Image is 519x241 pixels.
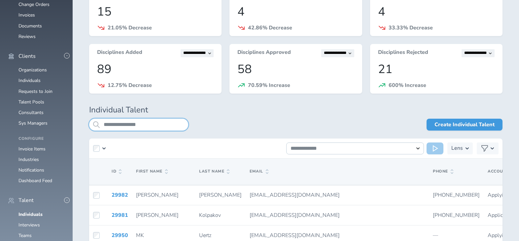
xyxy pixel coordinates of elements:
a: Requests to Join [18,88,52,95]
span: Phone [433,169,453,174]
button: Lens [447,142,473,154]
span: [PERSON_NAME] [136,191,179,199]
span: [EMAIL_ADDRESS][DOMAIN_NAME] [250,232,340,239]
span: [PERSON_NAME] [136,212,179,219]
a: Individuals [18,77,41,84]
a: Documents [18,23,42,29]
span: Talent [18,197,34,203]
span: Applying [488,232,509,239]
a: Change Orders [18,1,50,8]
a: Dashboard Feed [18,178,52,184]
span: Last Name [199,169,229,174]
span: [PHONE_NUMBER] [433,191,480,199]
a: Sys Managers [18,120,48,126]
h4: Configure [18,137,65,141]
h3: Lens [451,142,463,154]
p: 4 [378,5,495,19]
p: — [433,232,480,238]
h3: Disciplines Approved [237,49,291,57]
span: [EMAIL_ADDRESS][DOMAIN_NAME] [250,191,340,199]
a: Reviews [18,33,36,40]
span: Applying [488,191,509,199]
a: Industries [18,156,39,163]
a: Organizations [18,67,47,73]
a: 29950 [112,232,128,239]
a: Invoices [18,12,35,18]
span: [PHONE_NUMBER] [433,212,480,219]
span: [EMAIL_ADDRESS][DOMAIN_NAME] [250,212,340,219]
span: [PERSON_NAME] [199,191,242,199]
span: Uertz [199,232,211,239]
p: 15 [97,5,214,19]
a: Talent Pools [18,99,44,105]
span: 70.59% Increase [248,82,290,89]
a: Consultants [18,109,44,116]
span: 42.86% Decrease [248,24,292,31]
a: Invoice Items [18,146,46,152]
p: 4 [237,5,354,19]
a: Notifications [18,167,44,173]
span: ID [112,169,121,174]
span: 600% Increase [389,82,426,89]
a: 29982 [112,191,128,199]
p: 89 [97,62,214,76]
span: Clients [18,53,36,59]
a: Interviews [18,222,40,228]
button: Run Action [427,142,443,154]
span: 12.75% Decrease [108,82,152,89]
h3: Disciplines Added [97,49,142,57]
h1: Individual Talent [89,105,502,115]
h3: Disciplines Rejected [378,49,428,57]
span: First Name [136,169,168,174]
button: - [64,53,70,59]
span: Kolpakov [199,212,221,219]
a: 29981 [112,212,128,219]
span: 21.05% Decrease [108,24,152,31]
span: 33.33% Decrease [389,24,433,31]
p: 58 [237,62,354,76]
p: 21 [378,62,495,76]
button: - [64,197,70,203]
span: MK [136,232,144,239]
a: Individuals [18,211,43,218]
span: Email [250,169,268,174]
a: Teams [18,232,32,239]
a: Create Individual Talent [427,119,502,131]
